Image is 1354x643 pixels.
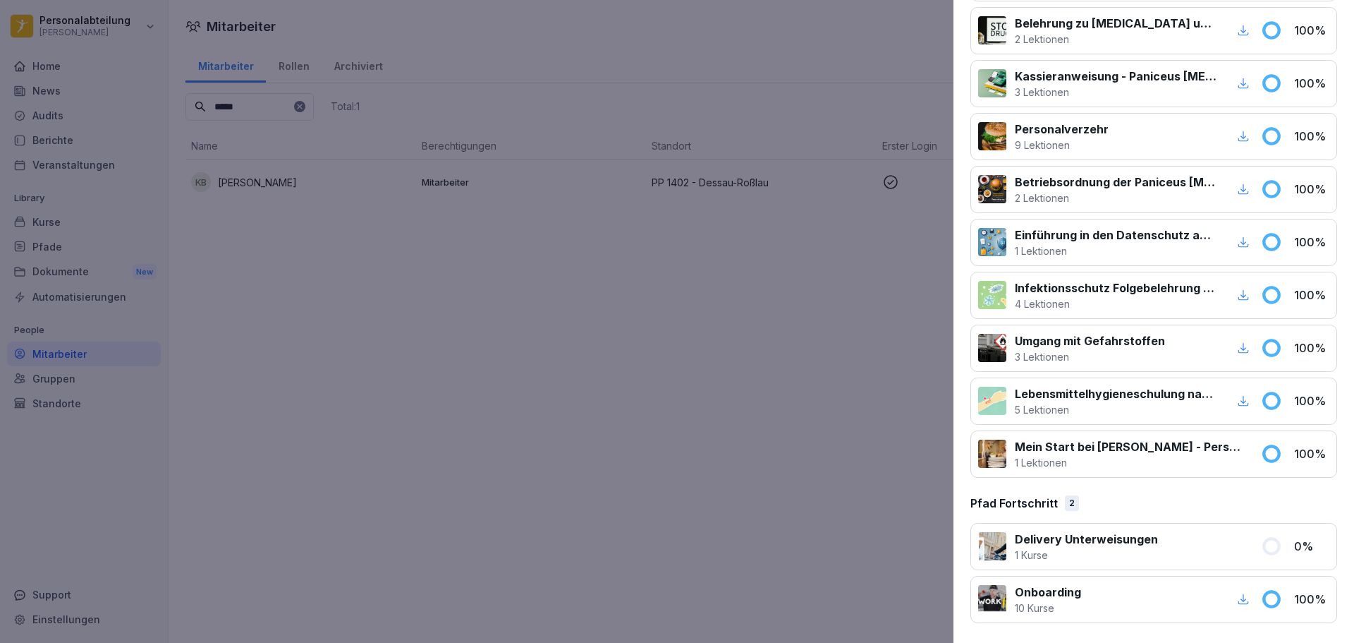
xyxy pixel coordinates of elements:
[1065,495,1079,511] div: 2
[1294,181,1329,198] p: 100 %
[1294,538,1329,555] p: 0 %
[1015,174,1217,191] p: Betriebsordnung der Paniceus [MEDICAL_DATA] Systemzentrale
[1015,280,1217,296] p: Infektionsschutz Folgebelehrung (nach §43 IfSG)
[1015,584,1081,601] p: Onboarding
[1294,392,1329,409] p: 100 %
[1294,22,1329,39] p: 100 %
[1015,68,1217,85] p: Kassieranweisung - Paniceus [MEDICAL_DATA] Systemzentrale GmbH
[1015,349,1165,364] p: 3 Lektionen
[1294,128,1329,145] p: 100 %
[1015,455,1244,470] p: 1 Lektionen
[1015,138,1109,152] p: 9 Lektionen
[1015,227,1217,244] p: Einführung in den Datenschutz am Arbeitsplatz nach Art. 13 ff. DSGVO
[1294,234,1329,251] p: 100 %
[1294,445,1329,462] p: 100 %
[1015,121,1109,138] p: Personalverzehr
[1015,438,1244,455] p: Mein Start bei [PERSON_NAME] - Personalfragebogen
[970,495,1058,512] p: Pfad Fortschritt
[1015,191,1217,205] p: 2 Lektionen
[1294,75,1329,92] p: 100 %
[1015,402,1217,417] p: 5 Lektionen
[1015,548,1158,563] p: 1 Kurse
[1015,385,1217,402] p: Lebensmittelhygieneschulung nach EU-Verordnung (EG) Nr. 852 / 2004
[1015,85,1217,100] p: 3 Lektionen
[1015,601,1081,615] p: 10 Kurse
[1015,15,1217,32] p: Belehrung zu [MEDICAL_DATA] und Betäubungsmitteln am Arbeitsplatz
[1015,531,1158,548] p: Delivery Unterweisungen
[1294,287,1329,304] p: 100 %
[1015,332,1165,349] p: Umgang mit Gefahrstoffen
[1294,591,1329,608] p: 100 %
[1015,244,1217,258] p: 1 Lektionen
[1015,32,1217,47] p: 2 Lektionen
[1294,339,1329,356] p: 100 %
[1015,296,1217,311] p: 4 Lektionen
